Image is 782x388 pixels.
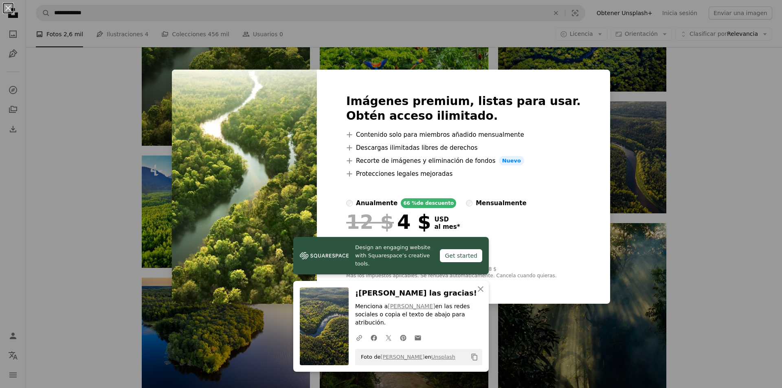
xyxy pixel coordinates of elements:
input: mensualmente [466,200,472,206]
li: Recorte de imágenes y eliminación de fondos [346,156,581,166]
a: Design an engaging website with Squarespace’s creative tools.Get started [293,237,489,274]
li: Descargas ilimitadas libres de derechos [346,143,581,153]
a: Comparte en Pinterest [396,329,411,346]
span: Nuevo [499,156,524,166]
a: Comparte en Facebook [367,329,381,346]
li: Contenido solo para miembros añadido mensualmente [346,130,581,140]
li: Protecciones legales mejoradas [346,169,581,179]
div: mensualmente [476,198,526,208]
span: Design an engaging website with Squarespace’s creative tools. [355,243,433,268]
a: Comparte por correo electrónico [411,329,425,346]
span: 12 $ [346,211,394,232]
a: Unsplash [431,354,455,360]
a: Comparte en Twitter [381,329,396,346]
span: USD [434,216,460,223]
img: premium_photo-1661854901998-bcc2d0212780 [172,70,317,304]
img: file-1606177908946-d1eed1cbe4f5image [300,250,349,262]
div: 4 $ [346,211,431,232]
h3: ¡[PERSON_NAME] las gracias! [355,287,482,299]
div: 66 % de descuento [401,198,456,208]
a: [PERSON_NAME] [380,354,424,360]
span: Foto de en [357,351,455,364]
a: [PERSON_NAME] [388,303,435,309]
input: anualmente66 %de descuento [346,200,353,206]
button: Copiar al portapapeles [468,350,481,364]
span: al mes * [434,223,460,230]
h2: Imágenes premium, listas para usar. Obtén acceso ilimitado. [346,94,581,123]
div: anualmente [356,198,398,208]
div: Get started [440,249,482,262]
p: Menciona a en las redes sociales o copia el texto de abajo para atribución. [355,303,482,327]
